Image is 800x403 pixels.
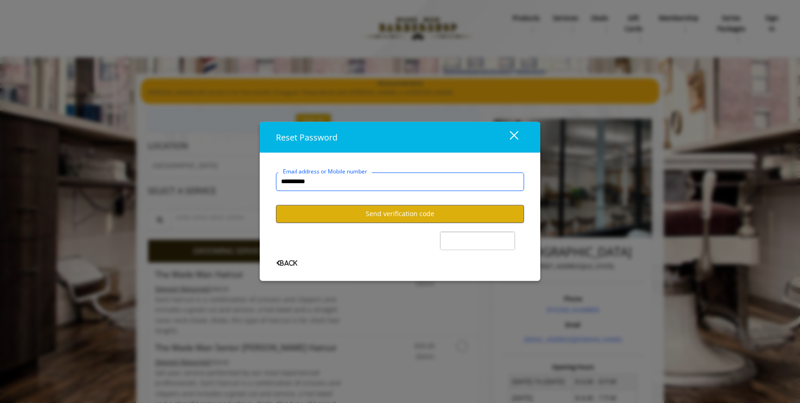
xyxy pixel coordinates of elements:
button: close dialog [493,128,524,147]
input: Email address or Mobile number [276,172,524,191]
span: Reset Password [276,131,337,142]
label: Email address or Mobile number [278,166,372,175]
button: Send verification code [276,205,524,223]
span: Back [276,260,297,266]
iframe: reCAPTCHA [441,232,514,249]
div: close dialog [499,130,518,144]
